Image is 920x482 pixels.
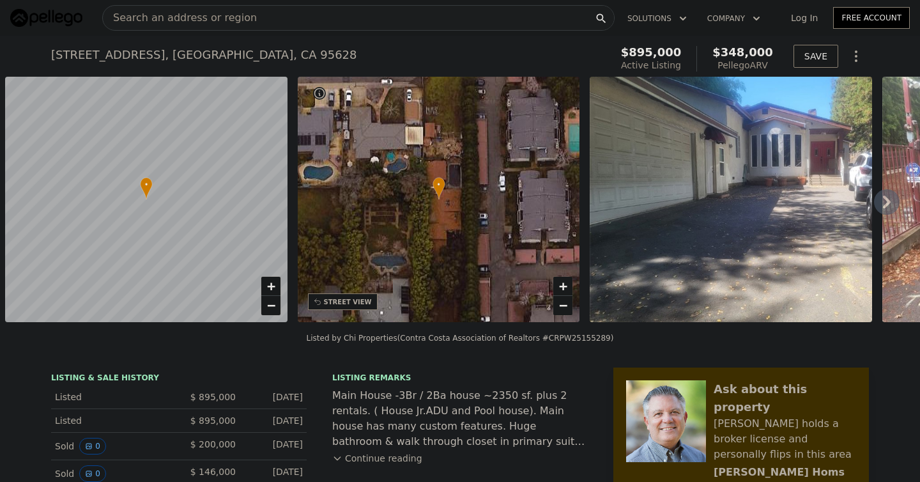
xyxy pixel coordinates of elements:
div: STREET VIEW [324,297,372,307]
img: Pellego [10,9,82,27]
a: Zoom in [553,277,572,296]
a: Zoom in [261,277,280,296]
span: − [266,297,275,313]
div: [DATE] [246,465,303,482]
span: • [433,179,445,190]
span: $ 146,000 [190,467,236,477]
button: View historical data [79,465,106,482]
span: $895,000 [621,45,682,59]
div: Listing remarks [332,373,588,383]
span: + [266,278,275,294]
div: Main House -3Br / 2Ba house ~2350 sf. plus 2 rentals. ( House Jr.ADU and Pool house). Main house ... [332,388,588,449]
button: Solutions [617,7,697,30]
span: $348,000 [712,45,773,59]
div: [PERSON_NAME] holds a broker license and personally flips in this area [714,416,856,462]
div: • [433,177,445,199]
span: Search an address or region [103,10,257,26]
span: $ 895,000 [190,392,236,402]
div: Ask about this property [714,380,856,416]
div: • [140,177,153,199]
button: Company [697,7,770,30]
button: Show Options [843,43,869,69]
div: Sold [55,465,169,482]
div: Listed [55,391,169,403]
button: SAVE [793,45,838,68]
a: Free Account [833,7,910,29]
a: Zoom out [553,296,572,315]
div: Listed by Chi Properties (Contra Costa Association of Realtors #CRPW25155289) [307,334,614,343]
div: [DATE] [246,438,303,455]
div: [DATE] [246,391,303,403]
div: [DATE] [246,414,303,427]
button: View historical data [79,438,106,455]
span: • [140,179,153,190]
span: $ 200,000 [190,439,236,449]
span: − [559,297,567,313]
div: [PERSON_NAME] Homs [714,465,845,480]
a: Log In [776,12,833,24]
div: LISTING & SALE HISTORY [51,373,307,385]
a: Zoom out [261,296,280,315]
div: Listed [55,414,169,427]
span: Active Listing [621,60,681,70]
div: Sold [55,438,169,455]
span: $ 895,000 [190,416,236,426]
div: [STREET_ADDRESS] , [GEOGRAPHIC_DATA] , CA 95628 [51,46,357,64]
button: Continue reading [332,452,422,465]
div: Pellego ARV [712,59,773,72]
span: + [559,278,567,294]
img: Sale: 167327408 Parcel: 57726103 [590,77,872,322]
